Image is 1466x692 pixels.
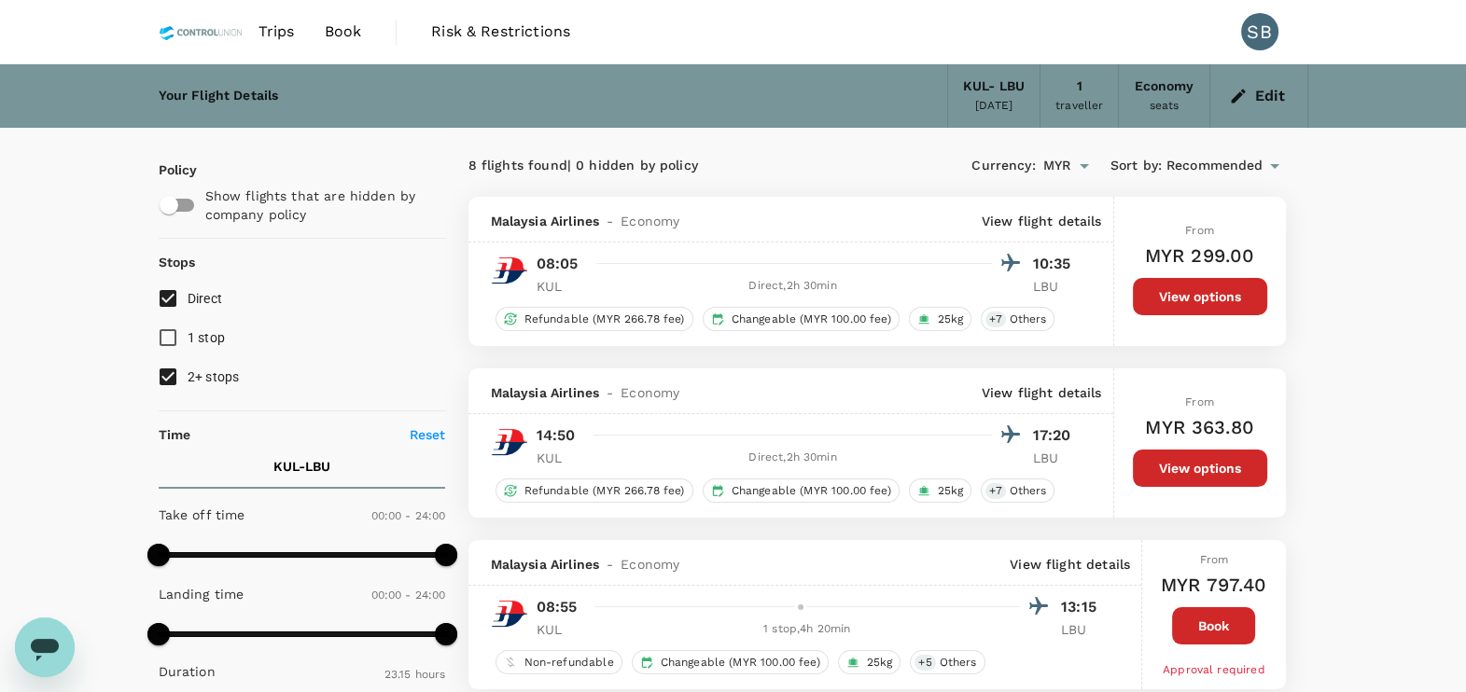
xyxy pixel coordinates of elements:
span: + 5 [915,655,935,671]
span: Direct [188,291,223,306]
span: - [599,383,621,402]
span: 00:00 - 24:00 [371,588,446,602]
button: Edit [1225,81,1292,111]
p: View flight details [982,383,1102,402]
p: Landing time [159,585,244,603]
div: Your Flight Details [159,86,279,106]
h6: MYR 299.00 [1145,241,1255,270]
p: Duration [159,662,216,681]
h6: MYR 797.40 [1161,570,1267,600]
p: KUL [537,449,583,467]
div: Non-refundable [496,650,622,674]
button: View options [1133,450,1267,487]
div: SB [1241,13,1278,50]
div: +7Others [981,478,1054,503]
strong: Stops [159,255,196,270]
div: 25kg [909,478,972,503]
span: Others [932,655,984,671]
span: From [1185,224,1214,237]
p: Show flights that are hidden by company policy [205,187,433,224]
span: Currency : [971,156,1035,176]
span: Book [325,21,362,43]
button: Open [1071,153,1097,179]
span: Changeable (MYR 100.00 fee) [653,655,828,671]
p: LBU [1033,277,1080,296]
p: KUL [537,277,583,296]
p: 10:35 [1033,253,1080,275]
span: Non-refundable [517,655,621,671]
div: 8 flights found | 0 hidden by policy [468,156,877,176]
span: Approval required [1163,663,1265,676]
p: View flight details [982,212,1102,230]
div: seats [1150,97,1180,116]
span: + 7 [985,483,1005,499]
span: Economy [621,555,679,574]
p: Policy [159,160,175,179]
span: Trips [258,21,295,43]
p: 13:15 [1061,596,1108,618]
span: Others [1002,483,1054,499]
div: Changeable (MYR 100.00 fee) [703,478,900,503]
span: Sort by : [1110,156,1162,176]
p: KUL - LBU [273,457,330,476]
div: Changeable (MYR 100.00 fee) [632,650,829,674]
span: Changeable (MYR 100.00 fee) [724,483,899,499]
div: traveller [1055,97,1103,116]
div: +5Others [910,650,984,674]
img: MH [491,423,528,461]
div: Direct , 2h 30min [594,449,992,467]
div: Direct , 2h 30min [594,277,992,296]
p: Take off time [159,505,245,524]
span: Recommended [1166,156,1264,176]
button: View options [1133,278,1267,315]
span: Malaysia Airlines [491,383,600,402]
span: Economy [621,383,679,402]
p: KUL [537,620,583,639]
div: +7Others [981,307,1054,331]
span: Changeable (MYR 100.00 fee) [724,311,899,327]
span: - [599,212,621,230]
h6: MYR 363.80 [1145,412,1254,442]
div: KUL - LBU [963,76,1025,97]
div: 25kg [838,650,901,674]
div: Refundable (MYR 266.78 fee) [496,478,693,503]
p: 14:50 [537,424,576,447]
span: Refundable (MYR 266.78 fee) [517,311,692,327]
span: From [1185,395,1214,408]
span: 25kg [859,655,901,671]
span: Refundable (MYR 266.78 fee) [517,483,692,499]
div: Changeable (MYR 100.00 fee) [703,307,900,331]
span: 00:00 - 24:00 [371,509,446,522]
span: 25kg [930,483,971,499]
img: MH [491,595,528,632]
img: Control Union Malaysia Sdn. Bhd. [159,11,244,52]
div: 1 stop , 4h 20min [594,620,1021,639]
div: Refundable (MYR 266.78 fee) [496,307,693,331]
span: 23.15 hours [384,668,446,681]
span: 25kg [930,311,971,327]
span: Malaysia Airlines [491,212,600,230]
iframe: Button to launch messaging window [15,617,75,677]
div: [DATE] [975,97,1012,116]
span: Economy [621,212,679,230]
div: 25kg [909,307,972,331]
span: Malaysia Airlines [491,555,600,574]
span: 2+ stops [188,369,240,384]
p: View flight details [1010,555,1130,574]
div: 1 [1077,76,1082,97]
p: 17:20 [1033,424,1080,447]
span: From [1199,553,1228,566]
img: MH [491,252,528,289]
p: 08:55 [537,596,578,618]
p: LBU [1061,620,1108,639]
span: 1 stop [188,330,226,345]
p: 08:05 [537,253,579,275]
p: LBU [1033,449,1080,467]
span: Others [1002,311,1054,327]
span: - [599,555,621,574]
div: Economy [1134,76,1194,97]
p: Reset [410,425,446,444]
span: + 7 [985,311,1005,327]
button: Book [1172,607,1255,644]
p: Time [159,425,191,444]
